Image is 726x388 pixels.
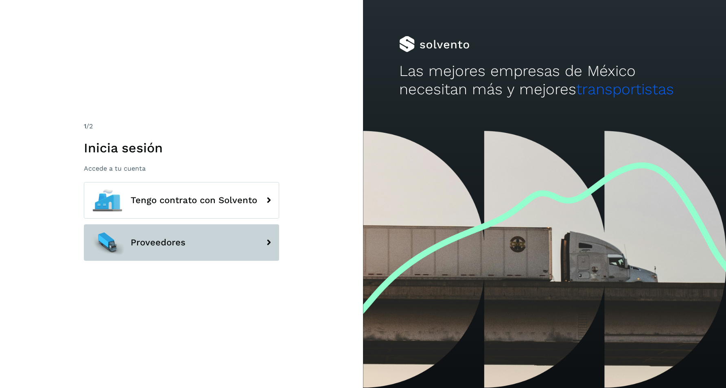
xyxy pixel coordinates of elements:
[399,62,690,98] h2: Las mejores empresas de México necesitan más y mejores
[84,140,279,156] h1: Inicia sesión
[131,195,257,205] span: Tengo contrato con Solvento
[576,80,674,98] span: transportistas
[84,165,279,172] p: Accede a tu cuenta
[84,121,279,131] div: /2
[84,182,279,219] button: Tengo contrato con Solvento
[84,224,279,261] button: Proveedores
[131,238,186,247] span: Proveedores
[84,122,86,130] span: 1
